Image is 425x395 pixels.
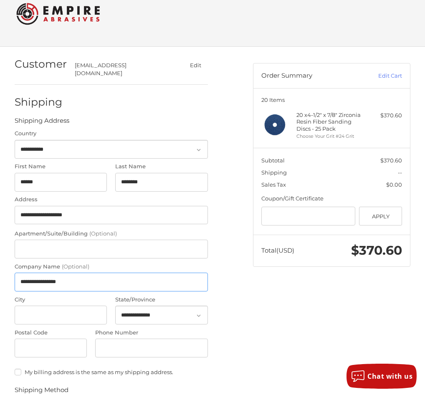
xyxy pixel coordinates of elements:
label: Address [15,195,208,204]
h2: Customer [15,58,67,71]
h3: 20 Items [261,96,402,103]
span: -- [398,169,402,176]
div: Coupon/Gift Certificate [261,195,402,203]
label: First Name [15,162,107,171]
span: Sales Tax [261,181,286,188]
div: [EMAIL_ADDRESS][DOMAIN_NAME] [75,61,167,78]
span: $370.60 [380,157,402,164]
label: Postal Code [15,329,87,337]
span: Shipping [261,169,287,176]
h2: Shipping [15,96,63,109]
small: (Optional) [89,230,117,237]
button: Chat with us [347,364,417,389]
h4: 20 x 4-1/2" x 7/8" Zirconia Resin Fiber Sanding Discs - 25 Pack [296,111,365,132]
label: Phone Number [95,329,208,337]
span: Subtotal [261,157,285,164]
h3: Order Summary [261,72,357,80]
small: (Optional) [62,263,89,270]
div: $370.60 [367,111,402,120]
button: Apply [359,207,402,225]
label: City [15,296,107,304]
label: Apartment/Suite/Building [15,230,208,238]
label: My billing address is the same as my shipping address. [15,369,208,375]
legend: Shipping Address [15,116,69,129]
span: Chat with us [367,372,412,381]
a: Edit Cart [357,72,402,80]
label: State/Province [115,296,208,304]
label: Last Name [115,162,208,171]
label: Company Name [15,263,208,271]
label: Country [15,129,208,138]
span: Total (USD) [261,246,294,254]
input: Gift Certificate or Coupon Code [261,207,355,225]
span: $370.60 [351,243,402,258]
li: Choose Your Grit #24 Grit [296,133,365,140]
span: $0.00 [386,181,402,188]
button: Edit [184,59,208,71]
